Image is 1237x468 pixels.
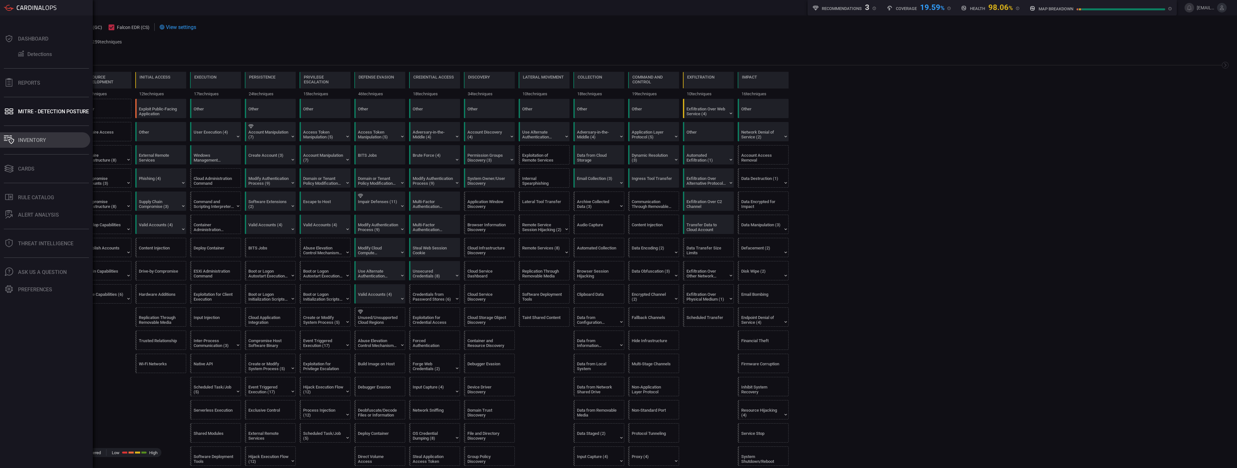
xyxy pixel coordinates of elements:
[573,423,624,443] div: T1074: Data Staged (Not covered)
[190,377,241,396] div: T1053: Scheduled Task/Job (Not covered)
[573,284,624,304] div: T1115: Clipboard Data (Not covered)
[738,168,789,188] div: T1485: Data Destruction (Not covered)
[135,331,186,350] div: T1199: Trusted Relationship (Not covered)
[358,176,398,186] div: Domain or Tenant Policy Modification (2)
[190,446,241,466] div: T1072: Software Deployment Tools (Not covered)
[464,354,515,373] div: T1622: Debugger Evasion (Not covered)
[577,153,617,163] div: Data from Cloud Storage
[686,130,727,139] div: Other
[573,400,624,419] div: T1025: Data from Removable Media (Not covered)
[354,192,405,211] div: T1562: Impair Defenses
[135,215,186,234] div: T1078: Valid Accounts
[85,75,127,84] div: Resource Development
[573,192,624,211] div: T1560: Archive Collected Data (Not covered)
[18,166,34,172] div: Cards
[354,99,405,118] div: Other
[464,423,515,443] div: T1083: File and Directory Discovery (Not covered)
[519,261,570,280] div: T1091: Replication Through Removable Media (Not covered)
[573,215,624,234] div: T1123: Audio Capture (Not covered)
[683,192,734,211] div: T1041: Exfiltration Over C2 Channel
[738,238,789,257] div: T1491: Defacement (Not covered)
[81,145,131,164] div: T1583: Acquire Infrastructure (Not covered)
[578,75,602,80] div: Collection
[467,107,508,116] div: Other
[190,192,241,211] div: T1059: Command and Scripting Interpreter (Not covered)
[467,153,508,163] div: Permission Groups Discovery (3)
[409,400,460,419] div: T1040: Network Sniffing (Not covered)
[409,145,460,164] div: T1110: Brute Force
[519,215,570,234] div: T1563: Remote Service Session Hijacking (Not covered)
[194,75,216,80] div: Execution
[190,331,241,350] div: T1559: Inter-Process Communication (Not covered)
[135,261,186,280] div: T1189: Drive-by Compromise (Not covered)
[632,153,672,163] div: Dynamic Resolution (3)
[628,122,679,141] div: T1071: Application Layer Protocol
[194,107,234,116] div: Other
[194,176,234,186] div: Cloud Administration Command
[190,400,241,419] div: T1648: Serverless Execution (Not covered)
[738,446,789,466] div: T1529: System Shutdown/Reboot (Not covered)
[519,307,570,327] div: T1080: Taint Shared Content (Not covered)
[464,145,515,164] div: T1069: Permission Groups Discovery
[81,122,131,141] div: T1650: Acquire Access (Not covered)
[1197,5,1214,10] span: [EMAIL_ADDRESS][DOMAIN_NAME]
[300,145,350,164] div: T1098: Account Manipulation
[190,145,241,164] div: T1047: Windows Management Instrumentation
[109,24,149,30] button: Falcon EDR (CS)
[117,25,149,30] span: Falcon EDR (CS)
[738,307,789,327] div: T1499: Endpoint Denial of Service (Not covered)
[81,72,131,99] div: TA0042: Resource Development (Not covered)
[573,377,624,396] div: T1039: Data from Network Shared Drive (Not covered)
[409,284,460,304] div: T1555: Credentials from Password Stores (Not covered)
[573,354,624,373] div: T1005: Data from Local System (Not covered)
[135,284,186,304] div: T1200: Hardware Additions (Not covered)
[519,284,570,304] div: T1072: Software Deployment Tools (Not covered)
[190,307,241,327] div: T1674: Input Injection (Not covered)
[190,261,241,280] div: T1675: ESXi Administration Command (Not covered)
[468,75,490,80] div: Discovery
[354,168,405,188] div: T1484: Domain or Tenant Policy Modification
[683,72,734,99] div: TA0010: Exfiltration
[413,75,454,80] div: Credential Access
[683,99,734,118] div: T1567: Exfiltration Over Web Service
[409,261,460,280] div: T1552: Unsecured Credentials
[519,168,570,188] div: T1534: Internal Spearphishing (Not covered)
[464,238,515,257] div: T1580: Cloud Infrastructure Discovery (Not covered)
[519,238,570,257] div: T1021: Remote Services (Not covered)
[519,192,570,211] div: T1570: Lateral Tool Transfer (Not covered)
[628,72,679,99] div: TA0011: Command and Control
[135,168,186,188] div: T1566: Phishing
[300,215,350,234] div: T1078: Valid Accounts
[738,99,789,118] div: Other
[409,423,460,443] div: T1003: OS Credential Dumping (Not covered)
[245,354,296,373] div: T1543: Create or Modify System Process (Not covered)
[65,39,122,44] p: Showing 259 / 259 techniques
[896,6,917,11] h5: Coverage
[194,153,234,163] div: Windows Management Instrumentation
[81,215,131,234] div: T1587: Develop Capabilities (Not covered)
[577,130,617,139] div: Adversary-in-the-Middle (4)
[409,72,460,99] div: TA0006: Credential Access
[628,284,679,304] div: T1573: Encrypted Channel (Not covered)
[81,261,131,280] div: T1588: Obtain Capabilities (Not covered)
[628,331,679,350] div: T1665: Hide Infrastructure (Not covered)
[354,284,405,304] div: T1078: Valid Accounts
[970,6,985,11] h5: Health
[245,446,296,466] div: T1574: Hijack Execution Flow (Not covered)
[139,107,179,116] div: Exploit Public-Facing Application
[409,331,460,350] div: T1187: Forced Authentication (Not covered)
[738,215,789,234] div: T1565: Data Manipulation (Not covered)
[190,423,241,443] div: T1129: Shared Modules (Not covered)
[413,176,453,186] div: Modify Authentication Process (9)
[135,192,186,211] div: T1195: Supply Chain Compromise
[245,168,296,188] div: T1556: Modify Authentication Process
[628,215,679,234] div: T1659: Content Injection (Not covered)
[409,89,460,99] div: 18 techniques
[522,107,562,116] div: Other
[81,238,131,257] div: T1585: Establish Accounts (Not covered)
[409,446,460,466] div: T1528: Steal Application Access Token (Not covered)
[683,168,734,188] div: T1048: Exfiltration Over Alternative Protocol
[628,423,679,443] div: T1572: Protocol Tunneling (Not covered)
[822,6,862,11] h5: Recommendations
[464,284,515,304] div: T1526: Cloud Service Discovery (Not covered)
